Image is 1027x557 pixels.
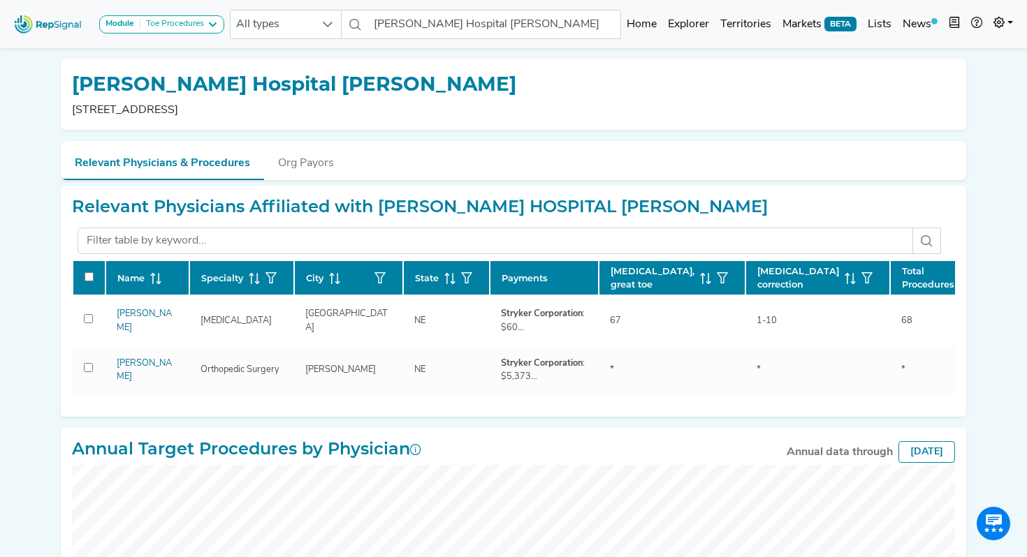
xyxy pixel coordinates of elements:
a: [PERSON_NAME] [117,359,172,381]
a: MarketsBETA [777,10,862,38]
div: [GEOGRAPHIC_DATA] [297,307,400,334]
span: [MEDICAL_DATA] correction [757,265,839,291]
div: 67 [602,314,629,327]
span: Total Procedures [902,265,954,291]
a: Lists [862,10,897,38]
strong: Module [105,20,134,28]
button: Relevant Physicians & Procedures [61,141,264,180]
input: Filter table by keyword... [78,228,913,254]
div: NE [406,363,434,376]
div: Annual data through [787,444,893,461]
span: City [306,272,323,285]
button: Org Payors [264,141,348,179]
div: NE [406,314,434,327]
span: State [415,272,439,285]
a: Territories [715,10,777,38]
div: : $60 [501,307,588,334]
span: [MEDICAL_DATA], great toe [611,265,694,291]
button: ModuleToe Procedures [99,15,224,34]
div: [MEDICAL_DATA] [192,314,280,327]
span: Name [117,272,145,285]
h2: Relevant Physicians Affiliated with [PERSON_NAME] HOSPITAL [PERSON_NAME] [72,197,768,217]
p: [STREET_ADDRESS] [72,102,522,119]
div: : $5,373 [501,357,588,383]
a: [PERSON_NAME] [117,309,172,332]
span: Specialty [201,272,243,285]
div: Toe Procedures [140,19,204,30]
h2: Annual Target Procedures by Physician [72,439,421,459]
div: [PERSON_NAME] [297,363,384,376]
a: Home [621,10,662,38]
span: Payments [502,272,548,285]
button: Intel Book [943,10,966,38]
strong: Stryker Corporation [501,359,583,368]
h1: [PERSON_NAME] Hospital [PERSON_NAME] [72,73,516,96]
div: [DATE] [898,441,955,463]
strong: Stryker Corporation [501,309,583,318]
a: News [897,10,943,38]
div: 68 [893,314,921,327]
a: Explorer [662,10,715,38]
div: 1-10 [748,314,785,327]
input: Search a physician or facility [368,10,622,39]
span: BETA [824,17,857,31]
span: All types [231,10,314,38]
div: Orthopedic Surgery [192,363,288,376]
